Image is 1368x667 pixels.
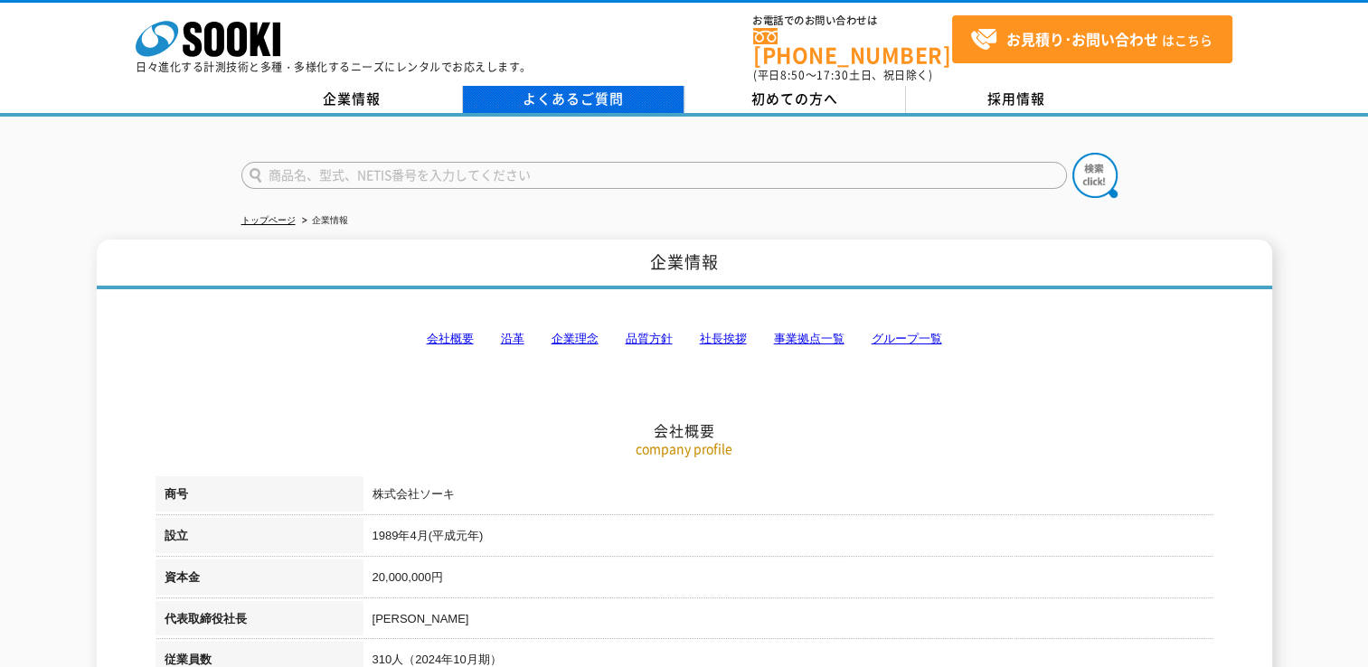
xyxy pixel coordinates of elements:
th: 資本金 [156,559,363,601]
a: 会社概要 [427,332,474,345]
a: 採用情報 [906,86,1127,113]
span: (平日 ～ 土日、祝日除く) [753,67,932,83]
p: company profile [156,439,1213,458]
h1: 企業情報 [97,240,1272,289]
th: 商号 [156,476,363,518]
li: 企業情報 [298,211,348,230]
a: よくあるご質問 [463,86,684,113]
a: 初めての方へ [684,86,906,113]
a: グループ一覧 [872,332,942,345]
input: 商品名、型式、NETIS番号を入力してください [241,162,1067,189]
a: 事業拠点一覧 [774,332,844,345]
span: 8:50 [780,67,806,83]
a: 企業理念 [552,332,599,345]
a: お見積り･お問い合わせはこちら [952,15,1232,63]
strong: お見積り･お問い合わせ [1006,28,1158,50]
td: 1989年4月(平成元年) [363,518,1213,559]
p: 日々進化する計測技術と多種・多様化するニーズにレンタルでお応えします。 [136,61,532,72]
a: [PHONE_NUMBER] [753,28,952,65]
a: トップページ [241,215,296,225]
td: 20,000,000円 [363,559,1213,601]
a: 社長挨拶 [700,332,747,345]
th: 設立 [156,518,363,559]
a: 品質方針 [626,332,673,345]
img: btn_search.png [1072,153,1118,198]
a: 企業情報 [241,86,463,113]
span: 17:30 [816,67,849,83]
span: はこちら [970,26,1212,53]
td: 株式会社ソーキ [363,476,1213,518]
td: [PERSON_NAME] [363,601,1213,643]
h2: 会社概要 [156,240,1213,440]
a: 沿革 [501,332,524,345]
th: 代表取締役社長 [156,601,363,643]
span: 初めての方へ [751,89,838,108]
span: お電話でのお問い合わせは [753,15,952,26]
